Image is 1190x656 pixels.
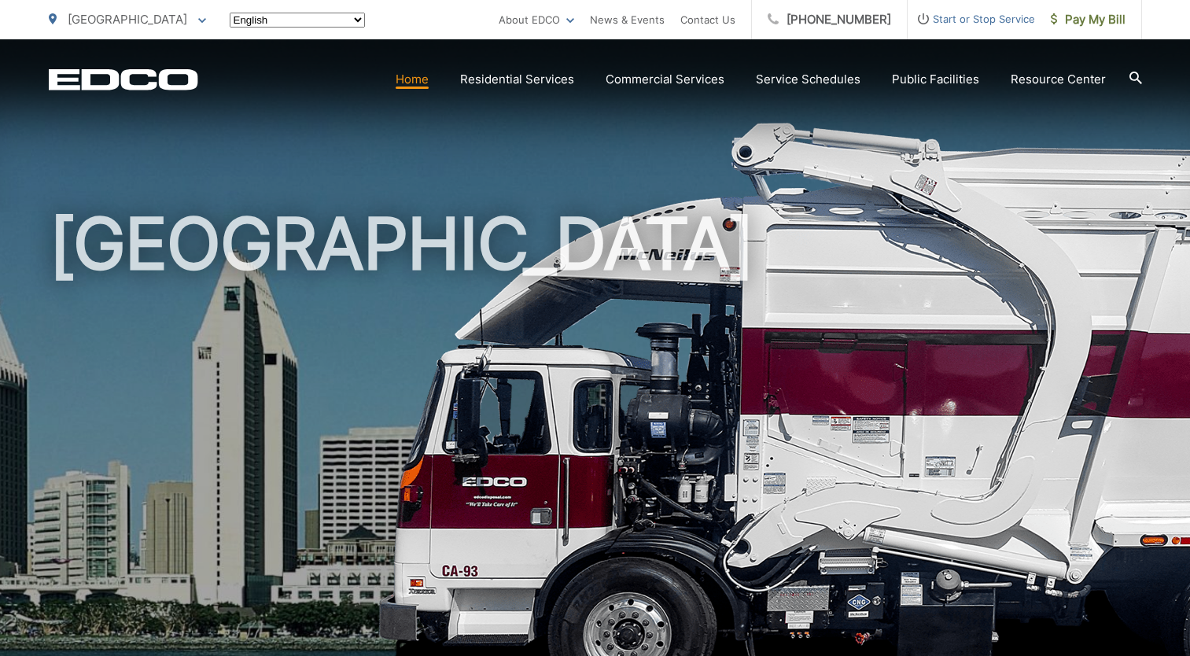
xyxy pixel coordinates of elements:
[756,70,860,89] a: Service Schedules
[230,13,365,28] select: Select a language
[892,70,979,89] a: Public Facilities
[499,10,574,29] a: About EDCO
[396,70,429,89] a: Home
[49,68,198,90] a: EDCD logo. Return to the homepage.
[680,10,735,29] a: Contact Us
[590,10,665,29] a: News & Events
[68,12,187,27] span: [GEOGRAPHIC_DATA]
[1011,70,1106,89] a: Resource Center
[1051,10,1126,29] span: Pay My Bill
[606,70,724,89] a: Commercial Services
[460,70,574,89] a: Residential Services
